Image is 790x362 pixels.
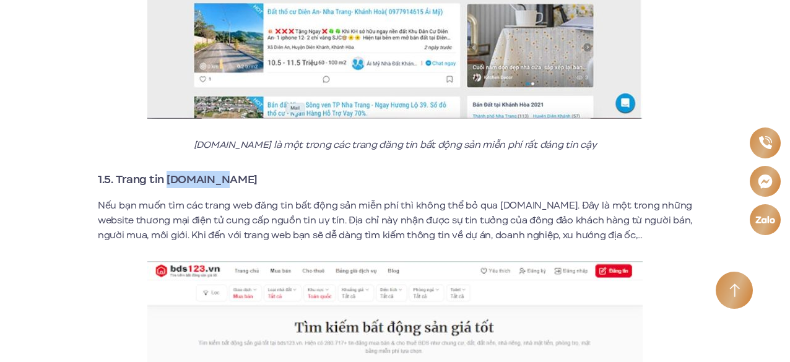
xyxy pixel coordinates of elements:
img: Messenger icon [758,174,773,189]
em: [DOMAIN_NAME] là một trong các trang đăng tin bất động sản miễn phí rất đáng tin cậy [194,138,596,152]
strong: 1.5. Trang tin [DOMAIN_NAME] [98,171,258,187]
img: Zalo icon [755,216,775,223]
img: Phone icon [758,136,771,149]
p: Nếu bạn muốn tìm các trang web đăng tin bất động sản miễn phí thì không thể bỏ qua [DOMAIN_NAME].... [98,198,692,243]
img: Arrow icon [729,283,740,298]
